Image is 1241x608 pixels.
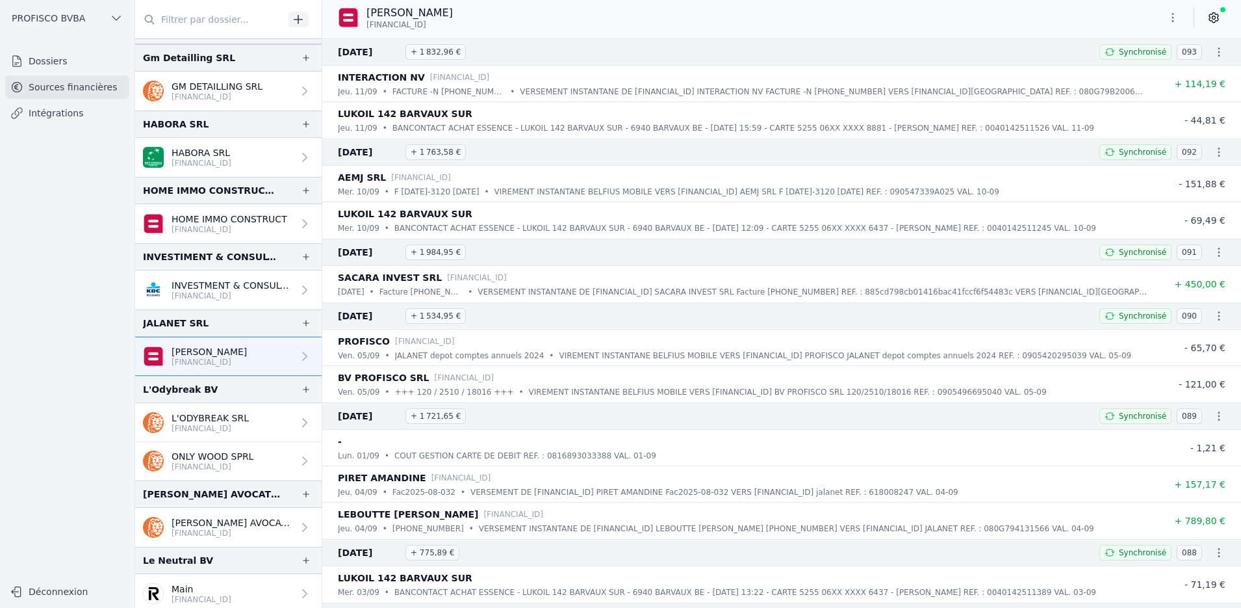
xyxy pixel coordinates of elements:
a: L'ODYBREAK SRL [FINANCIAL_ID] [135,403,322,442]
p: VIREMENT INSTANTANE BELFIUS MOBILE VERS [FINANCIAL_ID] AEMJ SRL F [DATE]-3120 [DATE] REF. : 09054... [494,185,999,198]
span: + 114,19 € [1174,79,1225,89]
p: [FINANCIAL_ID] [395,335,455,348]
p: jeu. 04/09 [338,522,377,535]
span: 088 [1177,545,1202,561]
div: • [385,449,389,462]
span: Synchronisé [1119,247,1166,258]
span: [DATE] [338,44,400,60]
p: lun. 01/09 [338,449,379,462]
p: JALANET depot comptes annuels 2024 [395,349,544,362]
div: Gm Detailling SRL [143,50,235,66]
p: VERSEMENT INSTANTANE DE [FINANCIAL_ID] SACARA INVEST SRL Facture [PHONE_NUMBER] REF. : 885cd798cb... [478,285,1147,298]
p: [FINANCIAL_ID] [447,271,507,284]
div: • [510,85,515,98]
span: + 450,00 € [1174,279,1225,289]
span: [DATE] [338,545,400,561]
div: [PERSON_NAME] AVOCAT SRL [143,486,280,502]
p: ven. 05/09 [338,349,379,362]
span: 089 [1177,408,1202,424]
p: PIRET AMANDINE [338,470,426,486]
p: VERSEMENT INSTANTANE DE [FINANCIAL_ID] INTERACTION NV FACTURE -N [PHONE_NUMBER] VERS [FINANCIAL_I... [520,85,1147,98]
p: [PERSON_NAME] [366,5,453,21]
p: BANCONTACT ACHAT ESSENCE - LUKOIL 142 BARVAUX SUR - 6940 BARVAUX BE - [DATE] 12:09 - CARTE 5255 0... [394,222,1096,235]
p: INTERACTION NV [338,70,425,85]
a: Intégrations [5,101,129,125]
span: Synchronisé [1119,147,1166,157]
p: [FINANCIAL_ID] [172,224,287,235]
p: ONLY WOOD SPRL [172,450,253,463]
span: + 789,80 € [1174,516,1225,526]
p: BV PROFISCO SRL [338,370,429,386]
a: GM DETAILLING SRL [FINANCIAL_ID] [135,72,322,111]
p: F [DATE]-3120 [DATE] [394,185,480,198]
img: ing.png [143,517,164,538]
span: 091 [1177,245,1202,260]
div: HOME IMMO CONSTRUCT BV [143,183,280,198]
span: + 775,89 € [405,545,459,561]
span: + 1 763,58 € [405,144,466,160]
span: + 1 984,95 € [405,245,466,260]
p: Main [172,583,231,596]
p: GM DETAILLING SRL [172,80,262,93]
img: KBC_BRUSSELS_KREDBEBB.png [143,280,164,300]
a: HABORA SRL [FINANCIAL_ID] [135,138,322,177]
div: • [383,486,387,499]
a: HOME IMMO CONSTRUCT [FINANCIAL_ID] [135,204,322,243]
span: - 151,88 € [1179,179,1225,189]
span: PROFISCO BVBA [12,12,85,25]
p: [FINANCIAL_ID] [431,471,491,484]
p: mer. 10/09 [338,222,379,235]
div: • [461,486,465,499]
span: 093 [1177,44,1202,60]
div: • [385,185,389,198]
p: VIREMENT INSTANTANE BELFIUS MOBILE VERS [FINANCIAL_ID] BV PROFISCO SRL 120/2510/18016 REF. : 0905... [529,386,1047,399]
p: VIREMENT INSTANTANE BELFIUS MOBILE VERS [FINANCIAL_ID] PROFISCO JALANET depot comptes annuels 202... [559,349,1131,362]
p: VERSEMENT DE [FINANCIAL_ID] PIRET AMANDINE Fac2025-08-032 VERS [FINANCIAL_ID] jalanet REF. : 6180... [470,486,958,499]
a: [PERSON_NAME] AVOCAT SRL [FINANCIAL_ID] [135,508,322,547]
span: - 71,19 € [1184,579,1225,590]
p: L'ODYBREAK SRL [172,412,249,425]
div: • [468,285,472,298]
div: INVESTIMENT & CONSULTING SERVICES SA [143,249,280,265]
span: + 157,17 € [1174,479,1225,490]
span: + 1 721,65 € [405,408,466,424]
p: [FINANCIAL_ID] [172,357,247,367]
div: • [518,386,523,399]
p: [FINANCIAL_ID] [483,508,543,521]
img: ing.png [143,81,164,101]
div: HABORA SRL [143,116,209,132]
p: ven. 05/09 [338,386,379,399]
span: Synchronisé [1119,411,1166,421]
p: PROFISCO [338,334,390,349]
span: [DATE] [338,144,400,160]
p: LUKOIL 142 BARVAUX SUR [338,570,472,586]
span: - 69,49 € [1184,215,1225,226]
span: - 44,81 € [1184,115,1225,126]
button: PROFISCO BVBA [5,8,129,29]
div: • [383,85,387,98]
p: BANCONTACT ACHAT ESSENCE - LUKOIL 142 BARVAUX SUR - 6940 BARVAUX BE - [DATE] 13:22 - CARTE 5255 0... [394,586,1096,599]
div: • [484,185,489,198]
p: jeu. 11/09 [338,85,377,98]
div: • [469,522,474,535]
p: [FINANCIAL_ID] [172,528,293,538]
span: - 1,21 € [1190,443,1225,453]
p: jeu. 04/09 [338,486,377,499]
p: mer. 03/09 [338,586,379,599]
div: • [385,386,389,399]
p: [FINANCIAL_ID] [434,371,494,384]
p: BANCONTACT ACHAT ESSENCE - LUKOIL 142 BARVAUX SUR - 6940 BARVAUX BE - [DATE] 15:59 - CARTE 5255 0... [392,122,1094,135]
span: Synchronisé [1119,548,1166,558]
div: • [385,349,389,362]
p: [FINANCIAL_ID] [172,158,231,168]
div: • [549,349,554,362]
p: [FINANCIAL_ID] [172,594,231,605]
span: Synchronisé [1119,47,1166,57]
a: INVESTMENT & CONSULTING SERVICES SA [FINANCIAL_ID] [135,271,322,310]
span: 090 [1177,308,1202,324]
div: • [383,122,387,135]
p: [DATE] [338,285,365,298]
div: Le Neutral BV [143,553,213,568]
p: LUKOIL 142 BARVAUX SUR [338,206,472,222]
img: belfius-1.png [338,7,359,28]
